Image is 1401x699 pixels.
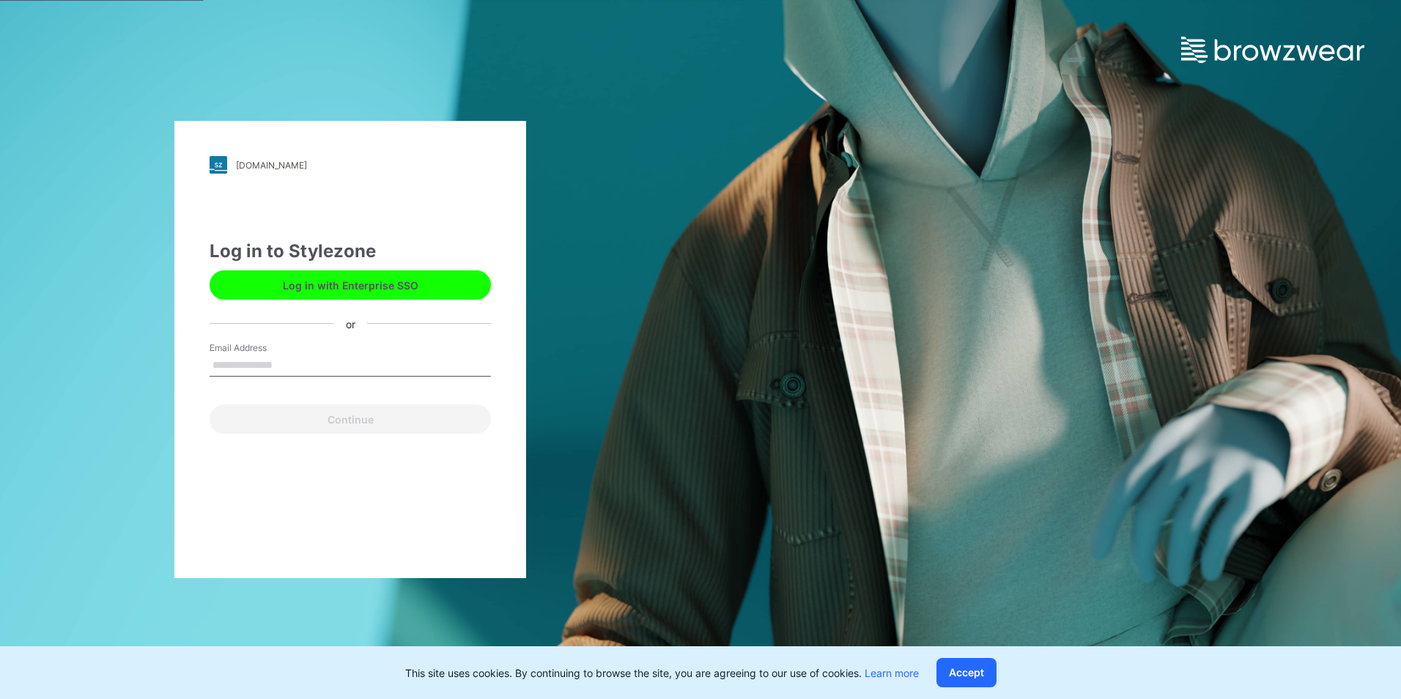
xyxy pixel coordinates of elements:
div: [DOMAIN_NAME] [236,160,307,171]
p: This site uses cookies. By continuing to browse the site, you are agreeing to our use of cookies. [405,665,919,681]
img: stylezone-logo.562084cfcfab977791bfbf7441f1a819.svg [210,156,227,174]
div: or [334,316,367,331]
img: browzwear-logo.e42bd6dac1945053ebaf764b6aa21510.svg [1181,37,1364,63]
label: Email Address [210,341,312,355]
a: Learn more [865,667,919,679]
a: [DOMAIN_NAME] [210,156,491,174]
button: Accept [936,658,997,687]
div: Log in to Stylezone [210,238,491,265]
button: Log in with Enterprise SSO [210,270,491,300]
